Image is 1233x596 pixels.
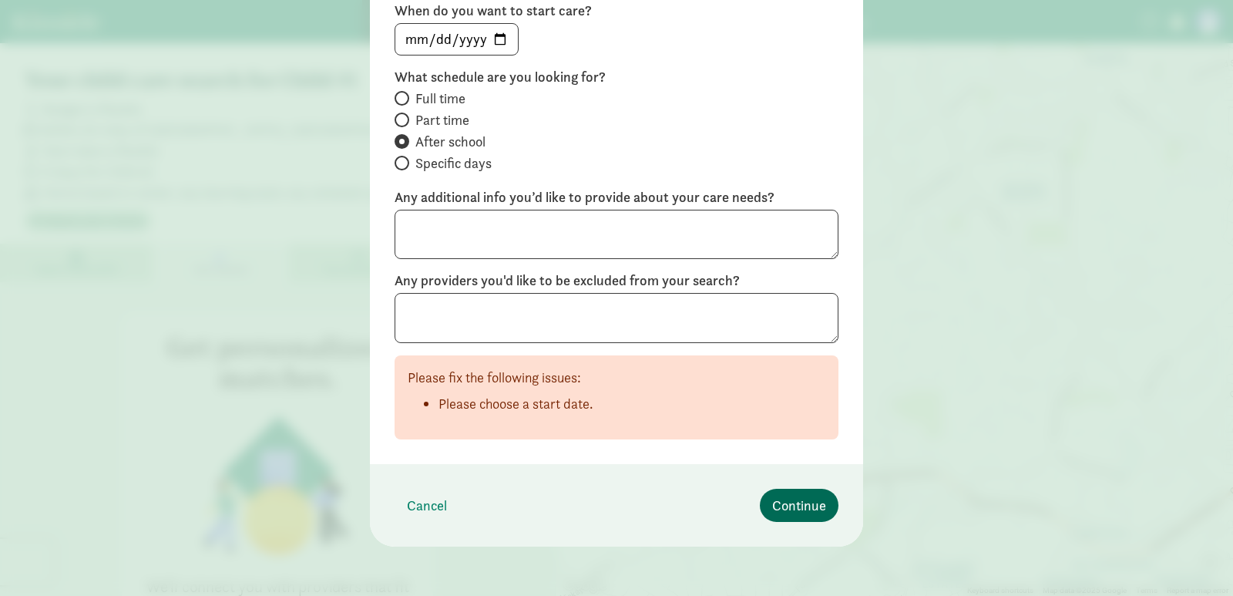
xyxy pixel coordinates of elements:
span: Part time [415,111,469,130]
label: When do you want to start care? [395,2,838,20]
label: Any additional info you’d like to provide about your care needs? [395,188,838,207]
span: Full time [415,89,465,108]
span: Cancel [407,495,447,516]
p: Please fix the following issues: [408,369,825,387]
label: Any providers you'd like to be excluded from your search? [395,271,838,290]
li: Please choose a start date. [438,393,825,414]
label: What schedule are you looking for? [395,68,838,86]
button: Cancel [395,489,459,522]
span: After school [415,133,485,151]
button: Continue [760,489,838,522]
span: Continue [772,495,826,516]
span: Specific days [415,154,492,173]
